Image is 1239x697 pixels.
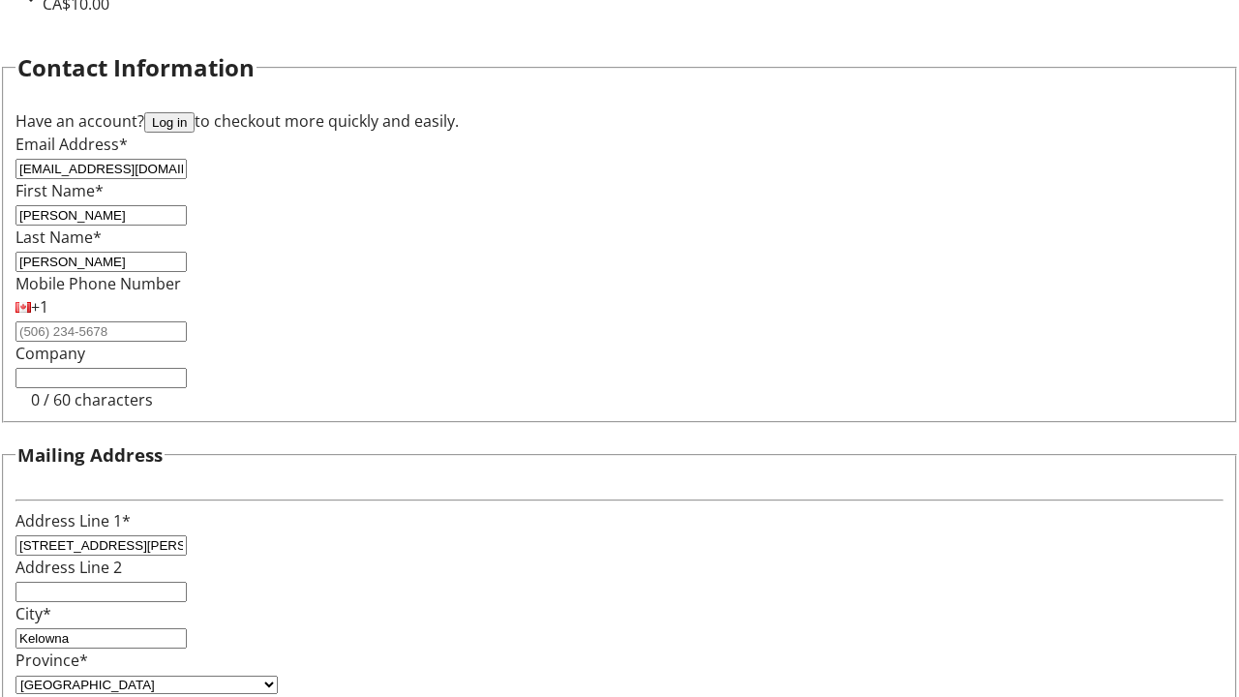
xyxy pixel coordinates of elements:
[15,628,187,649] input: City
[15,180,104,201] label: First Name*
[15,535,187,556] input: Address
[17,441,163,469] h3: Mailing Address
[17,50,255,85] h2: Contact Information
[15,273,181,294] label: Mobile Phone Number
[15,321,187,342] input: (506) 234-5678
[15,557,122,578] label: Address Line 2
[15,650,88,671] label: Province*
[15,227,102,248] label: Last Name*
[15,510,131,531] label: Address Line 1*
[15,343,85,364] label: Company
[144,112,195,133] button: Log in
[15,109,1224,133] div: Have an account? to checkout more quickly and easily.
[15,603,51,624] label: City*
[31,389,153,410] tr-character-limit: 0 / 60 characters
[15,134,128,155] label: Email Address*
